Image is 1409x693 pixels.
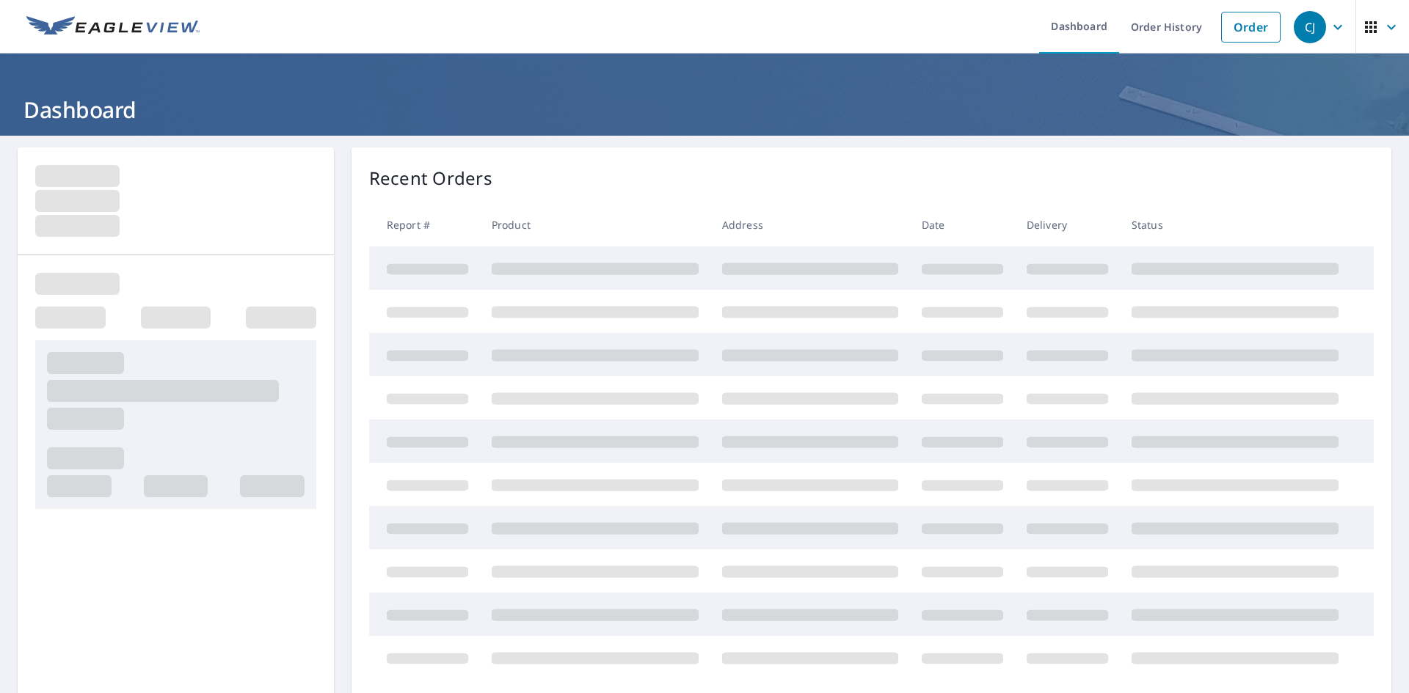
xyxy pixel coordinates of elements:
a: Order [1221,12,1281,43]
div: CJ [1294,11,1326,43]
th: Address [710,203,910,246]
th: Report # [369,203,480,246]
h1: Dashboard [18,95,1391,125]
th: Product [480,203,710,246]
th: Delivery [1015,203,1120,246]
img: EV Logo [26,16,200,38]
p: Recent Orders [369,165,492,191]
th: Date [910,203,1015,246]
th: Status [1120,203,1350,246]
